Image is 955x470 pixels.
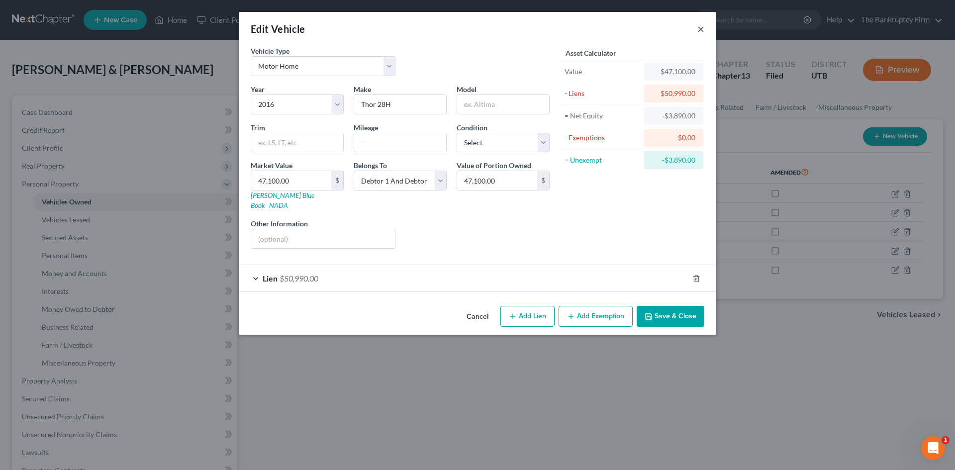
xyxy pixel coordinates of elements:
a: [PERSON_NAME] Blue Book [251,191,314,209]
div: = Net Equity [565,111,640,121]
button: Add Lien [500,306,555,327]
input: 0.00 [251,171,331,190]
span: Make [354,85,371,94]
label: Asset Calculator [566,48,616,58]
input: (optional) [251,229,395,248]
div: -$3,890.00 [652,111,695,121]
input: ex. LS, LT, etc [251,133,343,152]
input: ex. Altima [457,95,549,114]
span: $50,990.00 [280,274,318,283]
button: Add Exemption [559,306,633,327]
label: Trim [251,122,265,133]
label: Mileage [354,122,378,133]
label: Other Information [251,218,308,229]
button: Save & Close [637,306,704,327]
button: Cancel [459,307,496,327]
div: - Exemptions [565,133,640,143]
label: Value of Portion Owned [457,160,531,171]
div: $ [537,171,549,190]
a: NADA [269,201,288,209]
span: Belongs To [354,161,387,170]
div: Value [565,67,640,77]
span: Lien [263,274,278,283]
div: -$3,890.00 [652,155,695,165]
div: $50,990.00 [652,89,695,98]
div: = Unexempt [565,155,640,165]
label: Model [457,84,477,94]
div: $47,100.00 [652,67,695,77]
label: Year [251,84,265,94]
div: - Liens [565,89,640,98]
input: 0.00 [457,171,537,190]
div: Edit Vehicle [251,22,305,36]
div: $ [331,171,343,190]
label: Market Value [251,160,292,171]
iframe: Intercom live chat [921,436,945,460]
button: × [697,23,704,35]
span: 1 [942,436,950,444]
div: $0.00 [652,133,695,143]
input: -- [354,133,446,152]
input: ex. Nissan [354,95,446,114]
label: Condition [457,122,487,133]
label: Vehicle Type [251,46,289,56]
